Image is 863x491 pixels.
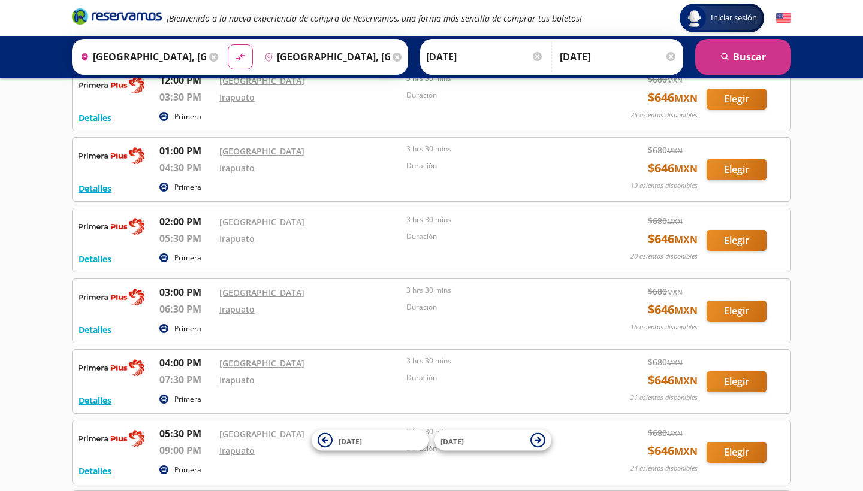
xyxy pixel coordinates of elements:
[259,42,390,72] input: Buscar Destino
[219,445,255,456] a: Irapuato
[159,73,213,87] p: 12:00 PM
[219,233,255,244] a: Irapuato
[406,302,587,313] p: Duración
[219,216,304,228] a: [GEOGRAPHIC_DATA]
[560,42,677,72] input: Opcional
[174,465,201,475] p: Primera
[667,358,683,367] small: MXN
[648,214,683,227] span: $ 680
[79,111,111,124] button: Detalles
[630,463,698,474] p: 24 asientos disponibles
[406,356,587,366] p: 3 hrs 30 mins
[630,110,698,120] p: 25 asientos disponibles
[219,304,255,315] a: Irapuato
[707,371,767,392] button: Elegir
[159,160,213,175] p: 04:30 PM
[667,287,683,296] small: MXN
[406,426,587,437] p: 3 hrs 30 mins
[707,230,767,251] button: Elegir
[695,39,791,75] button: Buscar
[776,11,791,26] button: English
[312,430,429,451] button: [DATE]
[159,443,213,457] p: 09:00 PM
[79,285,144,309] img: RESERVAMOS
[630,322,698,332] p: 16 asientos disponibles
[79,73,144,97] img: RESERVAMOS
[648,159,698,177] span: $ 646
[79,323,111,336] button: Detalles
[72,7,162,25] i: Brand Logo
[219,146,304,157] a: [GEOGRAPHIC_DATA]
[219,162,255,174] a: Irapuato
[174,182,201,193] p: Primera
[219,357,304,369] a: [GEOGRAPHIC_DATA]
[159,214,213,229] p: 02:00 PM
[159,144,213,158] p: 01:00 PM
[674,304,698,317] small: MXN
[406,144,587,154] p: 3 hrs 30 mins
[159,285,213,299] p: 03:00 PM
[79,426,144,450] img: RESERVAMOS
[406,73,587,84] p: 3 hrs 30 mins
[159,231,213,245] p: 05:30 PM
[159,372,213,387] p: 07:30 PM
[167,13,582,24] em: ¡Bienvenido a la nueva experiencia de compra de Reservamos, una forma más sencilla de comprar tus...
[79,253,111,265] button: Detalles
[674,233,698,246] small: MXN
[159,356,213,370] p: 04:00 PM
[174,323,201,334] p: Primera
[648,285,683,298] span: $ 680
[339,436,362,446] span: [DATE]
[434,430,551,451] button: [DATE]
[406,285,587,296] p: 3 hrs 30 mins
[79,182,111,195] button: Detalles
[674,374,698,387] small: MXN
[406,231,587,242] p: Duración
[406,160,587,171] p: Duración
[630,181,698,191] p: 19 asientos disponibles
[707,301,767,322] button: Elegir
[648,144,683,156] span: $ 680
[630,393,698,403] p: 21 asientos disponibles
[674,445,698,458] small: MXN
[79,394,111,407] button: Detalles
[159,90,213,104] p: 03:30 PM
[72,7,162,29] a: Brand Logo
[406,372,587,383] p: Duración
[219,428,304,440] a: [GEOGRAPHIC_DATA]
[648,442,698,460] span: $ 646
[674,92,698,105] small: MXN
[707,159,767,180] button: Elegir
[219,374,255,386] a: Irapuato
[707,442,767,463] button: Elegir
[79,144,144,168] img: RESERVAMOS
[648,230,698,248] span: $ 646
[219,287,304,298] a: [GEOGRAPHIC_DATA]
[667,429,683,438] small: MXN
[648,301,698,319] span: $ 646
[79,214,144,238] img: RESERVAMOS
[648,371,698,389] span: $ 646
[648,89,698,107] span: $ 646
[440,436,464,446] span: [DATE]
[406,90,587,101] p: Duración
[79,465,111,477] button: Detalles
[174,253,201,263] p: Primera
[667,217,683,226] small: MXN
[426,42,544,72] input: Elegir Fecha
[406,214,587,225] p: 3 hrs 30 mins
[174,111,201,122] p: Primera
[219,75,304,86] a: [GEOGRAPHIC_DATA]
[674,162,698,175] small: MXN
[76,42,206,72] input: Buscar Origen
[159,302,213,316] p: 06:30 PM
[79,356,144,380] img: RESERVAMOS
[630,251,698,262] p: 20 asientos disponibles
[648,73,683,86] span: $ 680
[219,92,255,103] a: Irapuato
[707,89,767,110] button: Elegir
[667,75,683,84] small: MXN
[159,426,213,441] p: 05:30 PM
[174,394,201,405] p: Primera
[667,146,683,155] small: MXN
